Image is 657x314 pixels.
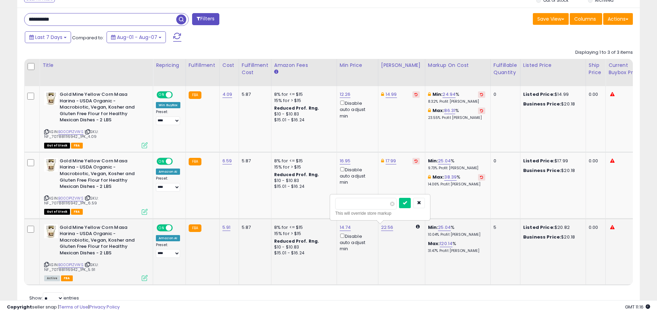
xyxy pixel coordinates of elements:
[340,232,373,252] div: Disable auto adjust min
[58,195,83,201] a: B00DP1ZVWS
[44,158,148,214] div: ASIN:
[428,224,438,231] b: Min:
[189,62,217,69] div: Fulfillment
[35,34,62,41] span: Last 7 Days
[222,91,232,98] a: 4.09
[523,158,555,164] b: Listed Price:
[222,62,236,69] div: Cost
[107,31,166,43] button: Aug-01 - Aug-07
[589,224,600,231] div: 0.00
[44,262,98,272] span: | SKU: NF_707881116942_1PK_5.91
[274,172,319,178] b: Reduced Prof. Rng.
[117,34,157,41] span: Aug-01 - Aug-07
[608,62,644,76] div: Current Buybox Price
[274,164,331,170] div: 15% for > $15
[156,110,180,125] div: Preset:
[523,91,555,98] b: Listed Price:
[523,224,580,231] div: $20.82
[7,304,120,311] div: seller snap | |
[533,13,569,25] button: Save View
[438,224,451,231] a: 25.04
[523,234,580,240] div: $20.18
[274,250,331,256] div: $15.01 - $16.24
[274,91,331,98] div: 8% for <= $15
[523,101,561,107] b: Business Price:
[274,69,278,75] small: Amazon Fees.
[428,240,440,247] b: Max:
[428,62,488,69] div: Markup on Cost
[438,158,451,164] a: 25.04
[156,62,183,69] div: Repricing
[494,62,517,76] div: Fulfillable Quantity
[523,158,580,164] div: $17.99
[274,184,331,190] div: $15.01 - $16.24
[58,262,83,268] a: B00DP1ZVWS
[189,158,201,165] small: FBA
[381,224,394,231] a: 22.56
[340,166,373,186] div: Disable auto adjust min
[71,143,83,149] span: FBA
[570,13,602,25] button: Columns
[432,107,445,114] b: Max:
[589,62,603,76] div: Ship Price
[189,91,201,99] small: FBA
[89,304,120,310] a: Privacy Policy
[274,231,331,237] div: 15% for > $15
[60,91,143,125] b: Gold Mine Yellow Corn Masa Harina - USDA Organic - Macrobiotic, Vegan, Kosher and Gluten Free Flo...
[523,62,583,69] div: Listed Price
[428,232,485,237] p: 10.04% Profit [PERSON_NAME]
[44,91,148,148] div: ASIN:
[44,158,58,172] img: 41MhEwTw8qL._SL40_.jpg
[574,16,596,22] span: Columns
[172,158,183,164] span: OFF
[589,158,600,164] div: 0.00
[42,62,150,69] div: Title
[274,158,331,164] div: 8% for <= $15
[523,91,580,98] div: $14.99
[386,158,396,164] a: 17.99
[428,166,485,171] p: 9.73% Profit [PERSON_NAME]
[44,91,58,105] img: 41MhEwTw8qL._SL40_.jpg
[156,102,180,108] div: Win BuyBox
[523,101,580,107] div: $20.18
[44,224,58,238] img: 41MhEwTw8qL._SL40_.jpg
[156,176,180,192] div: Preset:
[58,129,83,135] a: B00DP1ZVWS
[222,224,231,231] a: 5.91
[60,224,143,258] b: Gold Mine Yellow Corn Masa Harina - USDA Organic - Macrobiotic, Vegan, Kosher and Gluten Free Flo...
[428,158,485,171] div: %
[274,111,331,117] div: $10 - $10.83
[60,158,143,192] b: Gold Mine Yellow Corn Masa Harina - USDA Organic - Macrobiotic, Vegan, Kosher and Gluten Free Flo...
[603,13,633,25] button: Actions
[575,49,633,56] div: Displaying 1 to 3 of 3 items
[340,62,375,69] div: Min Price
[274,178,331,184] div: $10 - $10.83
[242,158,266,164] div: 5.87
[428,158,438,164] b: Min:
[625,304,650,310] span: 2025-08-15 11:16 GMT
[440,240,452,247] a: 120.14
[29,295,79,301] span: Show: entries
[274,244,331,250] div: $10 - $10.83
[44,143,70,149] span: All listings that are currently out of stock and unavailable for purchase on Amazon
[523,224,555,231] b: Listed Price:
[589,91,600,98] div: 0.00
[172,92,183,98] span: OFF
[25,31,71,43] button: Last 7 Days
[157,158,166,164] span: ON
[242,62,268,76] div: Fulfillment Cost
[156,169,180,175] div: Amazon AI
[157,92,166,98] span: ON
[7,304,32,310] strong: Copyright
[242,91,266,98] div: 5.87
[44,209,70,215] span: All listings that are currently out of stock and unavailable for purchase on Amazon
[59,304,88,310] a: Terms of Use
[274,62,334,69] div: Amazon Fees
[494,91,515,98] div: 0
[428,241,485,253] div: %
[428,91,485,104] div: %
[222,158,232,164] a: 6.59
[192,13,219,25] button: Filters
[335,210,425,217] div: This will override store markup
[386,91,397,98] a: 14.99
